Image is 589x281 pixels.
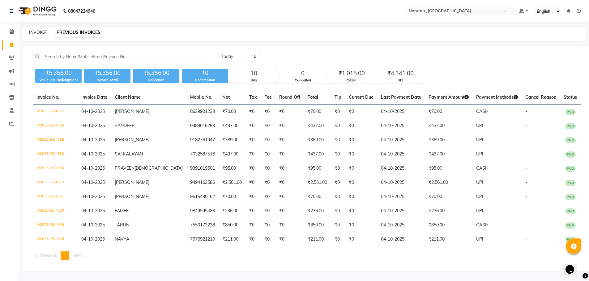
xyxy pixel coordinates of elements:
[329,69,374,78] div: ₹1,015.00
[476,236,483,242] span: UPI
[81,194,105,199] span: 04-10-2025
[33,218,78,232] td: V/2025-26/4349
[331,176,345,190] td: ₹0
[54,27,103,38] a: PREVIOUS INVOICES
[345,232,377,246] td: ₹0
[565,109,576,115] span: PAID
[345,161,377,176] td: ₹0
[219,232,245,246] td: ₹211.00
[565,222,576,229] span: PAID
[261,161,275,176] td: ₹0
[231,69,277,78] div: 10
[525,194,527,199] span: -
[219,176,245,190] td: ₹2,561.00
[115,137,149,143] span: [PERSON_NAME]
[377,105,425,119] td: 04-10-2025
[231,78,277,83] div: Bills
[81,222,105,228] span: 04-10-2025
[186,176,219,190] td: 9494163586
[261,232,275,246] td: ₹0
[33,251,581,260] nav: Pagination
[275,161,304,176] td: ₹0
[115,123,134,128] span: SANDEEP
[563,256,583,275] iframe: chat widget
[84,77,130,83] div: Invoice Total
[525,109,527,114] span: -
[564,94,577,100] span: Status
[84,69,130,77] div: ₹5,356.00
[186,218,219,232] td: 7550173228
[186,147,219,161] td: 7032587516
[377,190,425,204] td: 04-10-2025
[275,133,304,147] td: ₹0
[115,222,129,228] span: TARUN
[81,109,105,114] span: 04-10-2025
[245,204,261,218] td: ₹0
[476,222,489,228] span: CASH
[219,161,245,176] td: ₹95.00
[304,232,331,246] td: ₹211.00
[425,147,472,161] td: ₹437.00
[381,94,421,100] span: Last Payment Date
[377,147,425,161] td: 04-10-2025
[29,30,47,35] a: INVOICE
[261,190,275,204] td: ₹0
[81,208,105,213] span: 04-10-2025
[565,208,576,214] span: PAID
[249,94,257,100] span: Tax
[331,218,345,232] td: ₹0
[134,165,183,171] span: [DEMOGRAPHIC_DATA]
[377,161,425,176] td: 04-10-2025
[525,165,527,171] span: -
[133,77,179,83] div: Collection
[115,208,129,213] span: FAIZEE
[275,147,304,161] td: ₹0
[33,147,78,161] td: V/2025-26/4354
[275,190,304,204] td: ₹0
[73,253,82,258] span: Next
[565,137,576,143] span: PAID
[377,133,425,147] td: 04-10-2025
[525,123,527,128] span: -
[133,69,179,77] div: ₹5,356.00
[425,190,472,204] td: ₹70.00
[565,123,576,129] span: PAID
[261,176,275,190] td: ₹0
[261,218,275,232] td: ₹0
[308,94,318,100] span: Total
[219,190,245,204] td: ₹70.00
[425,204,472,218] td: ₹236.00
[425,232,472,246] td: ₹211.00
[261,119,275,133] td: ₹0
[245,119,261,133] td: ₹0
[81,165,105,171] span: 04-10-2025
[219,204,245,218] td: ₹236.00
[331,119,345,133] td: ₹0
[476,151,483,157] span: UPI
[345,176,377,190] td: ₹0
[565,194,576,200] span: PAID
[81,236,105,242] span: 04-10-2025
[245,133,261,147] td: ₹0
[261,204,275,218] td: ₹0
[115,236,129,242] span: NAVYA
[115,109,149,114] span: [PERSON_NAME]
[36,94,59,100] span: Invoice No.
[245,232,261,246] td: ₹0
[219,105,245,119] td: ₹70.00
[115,180,149,185] span: [PERSON_NAME]
[190,94,212,100] span: Mobile No.
[525,236,527,242] span: -
[425,105,472,119] td: ₹70.00
[377,176,425,190] td: 04-10-2025
[304,119,331,133] td: ₹437.00
[345,119,377,133] td: ₹0
[331,133,345,147] td: ₹0
[68,2,95,20] b: 08047224946
[425,218,472,232] td: ₹850.00
[525,208,527,213] span: -
[476,137,483,143] span: UPI
[331,232,345,246] td: ₹0
[186,161,219,176] td: 9391019501
[304,105,331,119] td: ₹70.00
